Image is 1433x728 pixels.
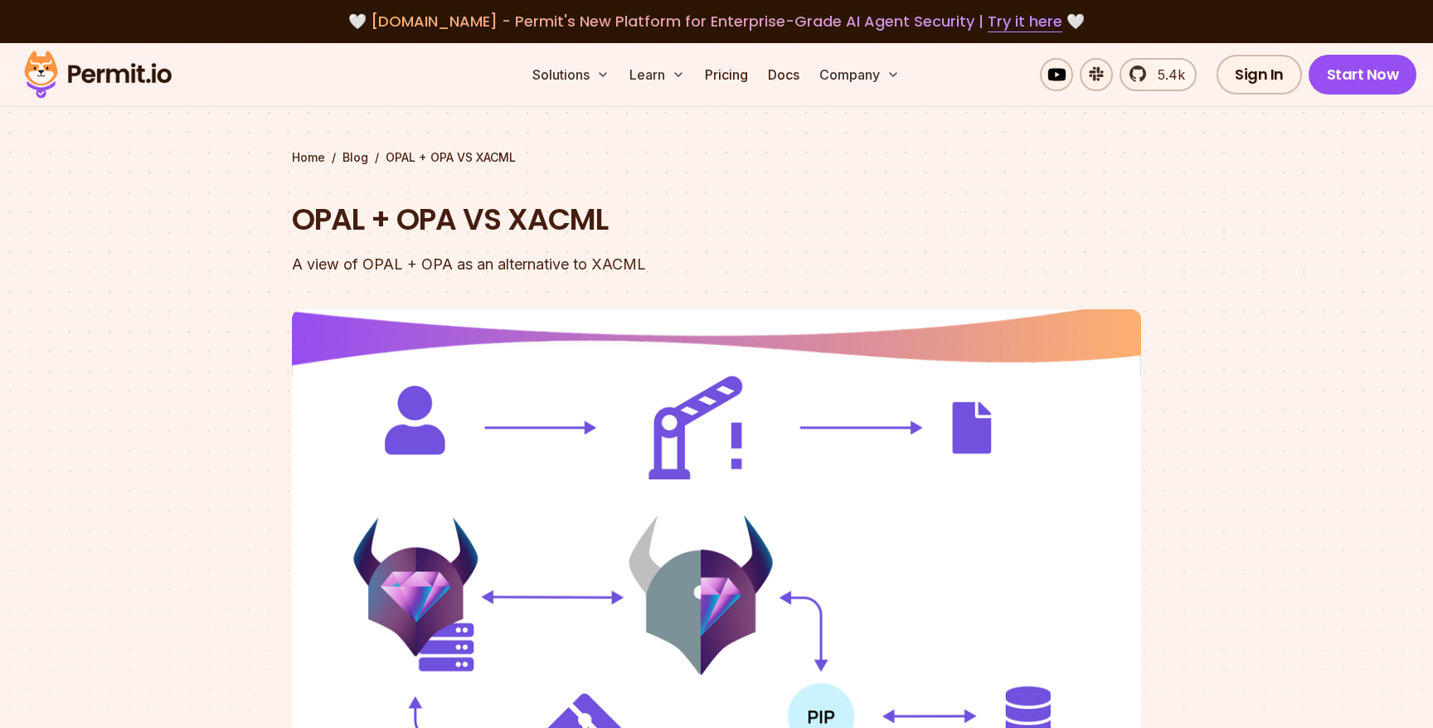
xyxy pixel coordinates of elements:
[526,58,616,91] button: Solutions
[813,58,906,91] button: Company
[1148,65,1185,85] span: 5.4k
[292,253,929,276] div: A view of OPAL + OPA as an alternative to XACML
[40,10,1393,33] div: 🤍 🤍
[698,58,755,91] a: Pricing
[292,149,325,166] a: Home
[292,199,929,240] h1: OPAL + OPA VS XACML
[371,11,1062,32] span: [DOMAIN_NAME] - Permit's New Platform for Enterprise-Grade AI Agent Security |
[1120,58,1197,91] a: 5.4k
[988,11,1062,32] a: Try it here
[761,58,806,91] a: Docs
[1217,55,1302,95] a: Sign In
[342,149,368,166] a: Blog
[1309,55,1417,95] a: Start Now
[623,58,692,91] button: Learn
[17,46,179,103] img: Permit logo
[292,149,1141,166] div: / /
